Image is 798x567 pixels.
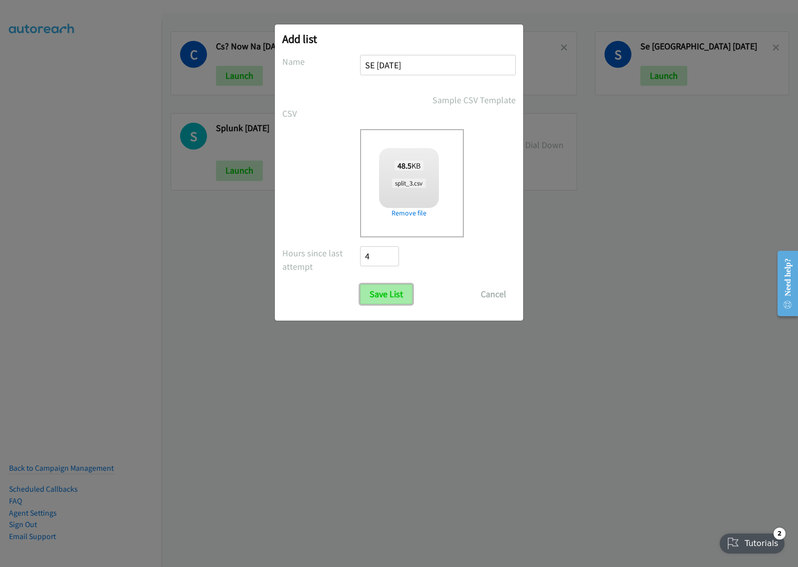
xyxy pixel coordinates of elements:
[398,161,411,171] strong: 48.5
[282,246,360,273] label: Hours since last attempt
[769,244,798,323] iframe: Resource Center
[395,161,424,171] span: KB
[714,524,791,560] iframe: Checklist
[282,107,360,120] label: CSV
[379,208,439,218] a: Remove file
[392,179,425,188] span: split_3.csv
[282,32,516,46] h2: Add list
[282,55,360,68] label: Name
[471,284,516,304] button: Cancel
[360,284,412,304] input: Save List
[432,93,516,107] a: Sample CSV Template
